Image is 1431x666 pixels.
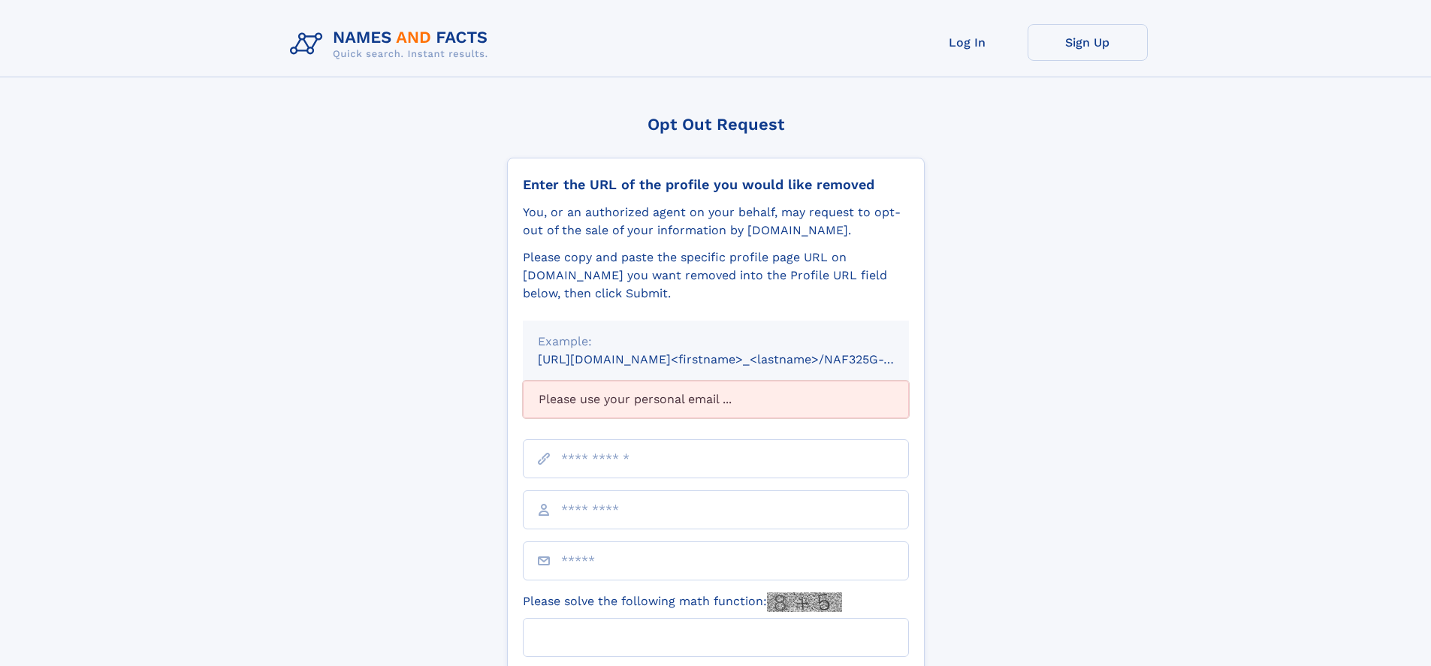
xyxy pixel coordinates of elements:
small: [URL][DOMAIN_NAME]<firstname>_<lastname>/NAF325G-xxxxxxxx [538,352,937,366]
label: Please solve the following math function: [523,592,842,612]
div: Please copy and paste the specific profile page URL on [DOMAIN_NAME] you want removed into the Pr... [523,249,909,303]
div: Example: [538,333,894,351]
div: Please use your personal email ... [523,381,909,418]
a: Sign Up [1028,24,1148,61]
div: You, or an authorized agent on your behalf, may request to opt-out of the sale of your informatio... [523,203,909,240]
a: Log In [907,24,1028,61]
div: Opt Out Request [507,115,925,134]
div: Enter the URL of the profile you would like removed [523,176,909,193]
img: Logo Names and Facts [284,24,500,65]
